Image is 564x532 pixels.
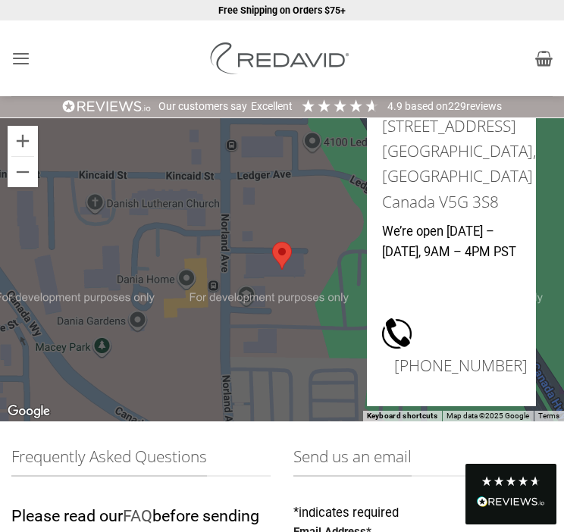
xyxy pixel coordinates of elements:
[11,444,207,477] span: Frequently Asked Questions
[8,157,38,187] button: Zoom out
[477,493,545,513] div: Read All Reviews
[367,411,437,421] button: Keyboard shortcuts
[466,100,502,112] span: reviews
[8,126,38,156] button: Zoom in
[206,42,358,74] img: REDAVID Salon Products | United States
[293,444,412,477] span: Send us an email
[465,464,556,524] div: Read All Reviews
[11,39,30,77] a: Menu
[535,42,553,75] a: View cart
[300,98,380,114] div: 4.91 Stars
[387,100,405,112] span: 4.9
[446,412,529,420] span: Map data ©2025 Google
[405,100,448,112] span: Based on
[382,114,521,214] h3: [STREET_ADDRESS] [GEOGRAPHIC_DATA], [GEOGRAPHIC_DATA] Canada V5G 3S8
[251,99,293,114] div: Excellent
[477,496,545,507] img: REVIEWS.io
[394,349,528,383] h3: [PHONE_NUMBER]
[218,5,346,16] strong: Free Shipping on Orders $75+
[4,402,54,421] img: Google
[123,506,152,525] a: FAQ
[158,99,247,114] div: Our customers say
[448,100,466,112] span: 229
[382,222,521,262] p: We’re open [DATE] – [DATE], 9AM – 4PM PST
[538,412,559,420] a: Terms (opens in new tab)
[62,99,152,114] img: REVIEWS.io
[481,475,541,487] div: 4.8 Stars
[293,503,553,524] div: indicates required
[4,402,54,421] a: Open this area in Google Maps (opens a new window)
